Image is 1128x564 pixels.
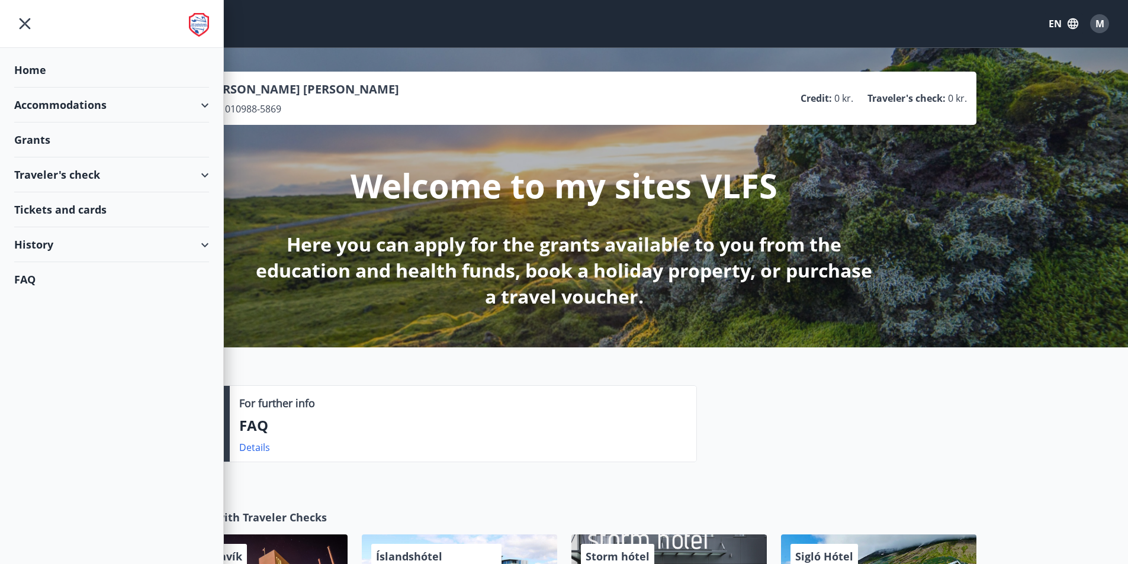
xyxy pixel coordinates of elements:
p: Traveler's check : [867,92,946,105]
span: Sigló Hótel [795,549,853,563]
p: [PERSON_NAME] [PERSON_NAME] [204,81,399,98]
div: History [14,227,209,262]
span: 0 kr. [948,92,967,105]
button: EN [1044,13,1083,34]
button: M [1085,9,1114,38]
p: FAQ [239,415,687,436]
p: Credit : [801,92,832,105]
a: Details [239,441,270,454]
div: Accommodations [14,88,209,123]
span: Partners with Traveler Checks [166,510,327,525]
div: FAQ [14,262,209,296]
span: Storm hótel [586,549,650,563]
span: M [1095,17,1104,30]
p: For further info [239,395,315,411]
p: Here you can apply for the grants available to you from the education and health funds, book a ho... [252,231,877,310]
div: Home [14,53,209,88]
p: Welcome to my sites VLFS [351,163,777,208]
span: 010988-5869 [225,102,281,115]
img: union_logo [189,13,209,37]
div: Grants [14,123,209,157]
span: Hótel Keflavík [166,549,242,563]
div: Tickets and cards [14,192,209,227]
span: 0 kr. [834,92,853,105]
div: Traveler's check [14,157,209,192]
button: menu [14,13,36,34]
